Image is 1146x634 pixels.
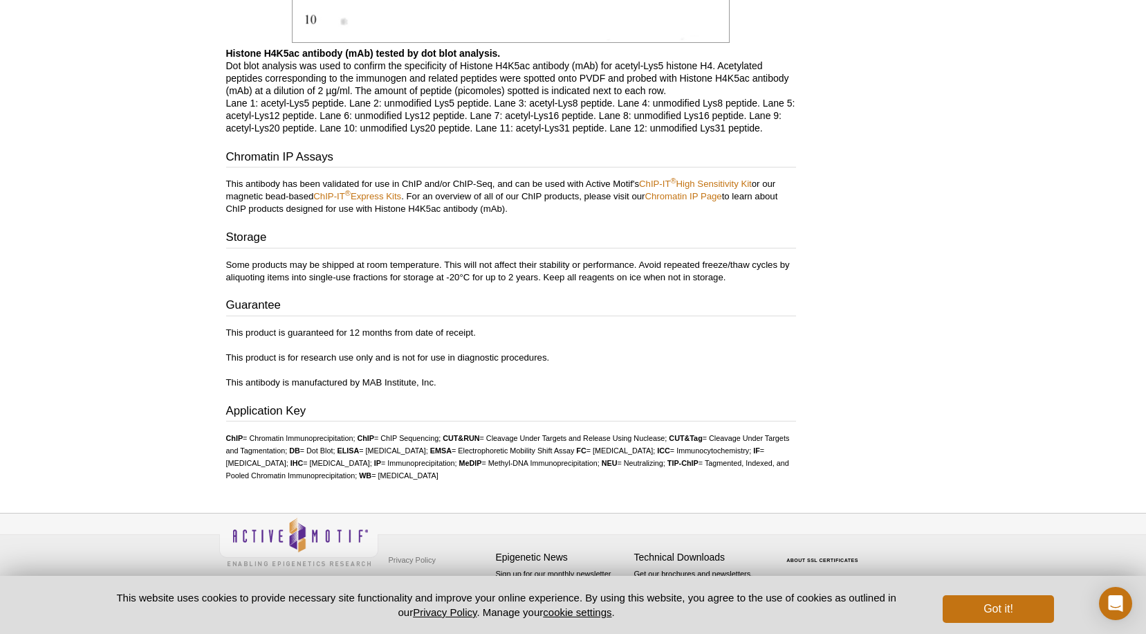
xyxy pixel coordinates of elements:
[413,606,477,618] a: Privacy Policy
[443,434,479,442] strong: CUT&RUN
[670,176,676,185] sup: ®
[359,471,371,480] strong: WB
[226,48,501,59] b: Histone H4K5ac antibody (mAb) tested by dot blot analysis.
[289,446,300,455] strong: DB
[459,459,600,467] li: = Methyl-DNA Immunoprecipitation;
[219,514,378,570] img: Active Motif,
[337,446,359,455] strong: ELISA
[345,189,351,197] sup: ®
[669,434,702,442] strong: CUT&Tag
[786,558,858,563] a: ABOUT SSL CERTIFICATES
[385,550,439,570] a: Privacy Policy
[313,191,401,201] a: ChIP-IT®Express Kits
[430,446,452,455] strong: EMSA
[374,459,457,467] li: = Immunoprecipitation;
[430,446,575,455] li: = Electrophoretic Mobility Shift Assay
[226,297,796,316] h3: Guarantee
[657,446,751,455] li: = Immunocytochemistry;
[1099,587,1132,620] div: Open Intercom Messenger
[357,434,441,442] li: = ChIP Sequencing;
[226,434,355,442] li: = Chromatin Immunoprecipitation;
[602,459,618,467] strong: NEU
[226,259,796,284] p: Some products may be shipped at room temperature. This will not affect their stability or perform...
[639,179,752,189] a: ChIP-IT®High Sensitivity Kit
[753,446,760,455] strong: IF
[226,47,796,134] p: Dot blot analysis was used to confirm the specificity of Histone H4K5ac antibody (mAb) for acetyl...
[459,459,482,467] strong: MeDIP
[667,459,699,467] strong: TIP-ChIP
[226,434,243,442] strong: ChIP
[773,538,876,568] table: Click to Verify - This site chose Symantec SSL for secure e-commerce and confidential communicati...
[359,471,438,480] li: = [MEDICAL_DATA]
[93,590,921,619] p: This website uses cookies to provide necessary site functionality and improve your online experie...
[657,446,670,455] strong: ICC
[576,446,586,455] strong: FC
[496,552,627,563] h4: Epigenetic News
[385,570,458,591] a: Terms & Conditions
[634,568,766,604] p: Get our brochures and newsletters, or request them by mail.
[943,595,1053,623] button: Got it!
[602,459,665,467] li: = Neutralizing;
[374,459,381,467] strong: IP
[226,178,796,215] p: This antibody has been validated for use in ChIP and/or ChIP-Seq, and can be used with Active Mot...
[289,446,335,455] li: = Dot Blot;
[634,552,766,563] h4: Technical Downloads
[226,229,796,248] h3: Storage
[290,459,372,467] li: = [MEDICAL_DATA];
[226,403,796,422] h3: Application Key
[543,606,611,618] button: cookie settings
[357,434,374,442] strong: ChIP
[645,191,722,201] a: Chromatin IP Page
[337,446,427,455] li: = [MEDICAL_DATA];
[443,434,667,442] li: = Cleavage Under Targets and Release Using Nuclease;
[290,459,304,467] strong: IHC
[576,446,655,455] li: = [MEDICAL_DATA];
[496,568,627,615] p: Sign up for our monthly newsletter highlighting recent publications in the field of epigenetics.
[226,149,796,168] h3: Chromatin IP Assays
[226,327,796,389] p: This product is guaranteed for 12 months from date of receipt. This product is for research use o...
